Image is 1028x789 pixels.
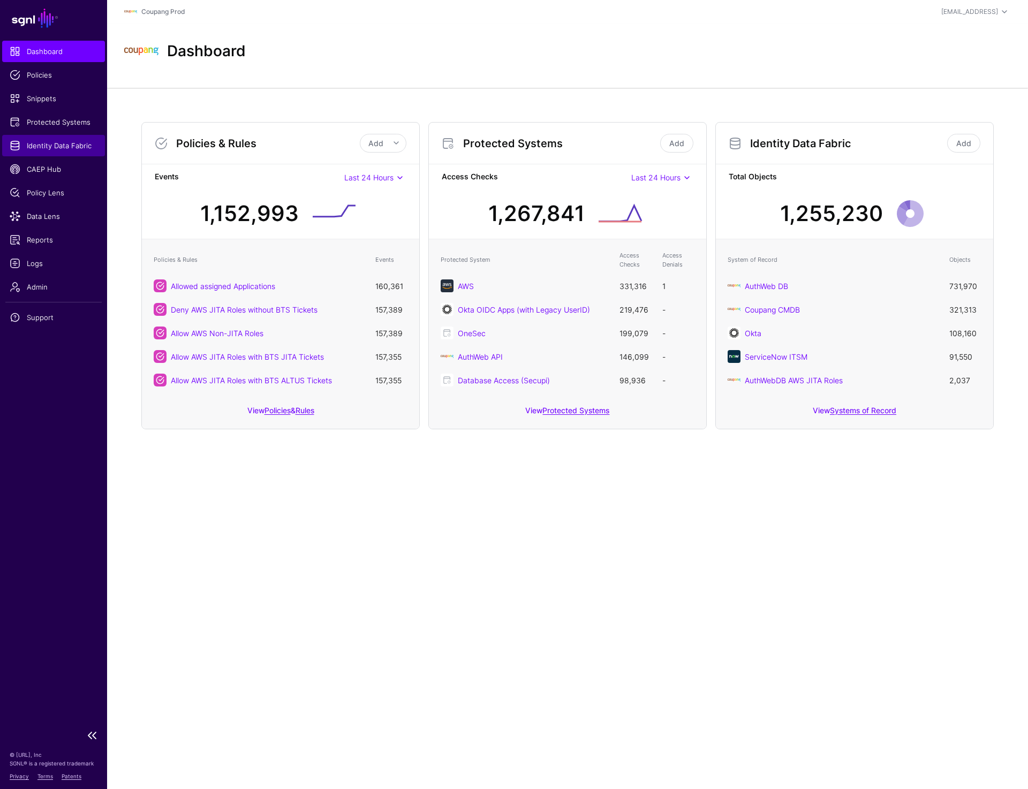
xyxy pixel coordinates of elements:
img: svg+xml;base64,PHN2ZyBpZD0iTG9nbyIgeG1sbnM9Imh0dHA6Ly93d3cudzMub3JnLzIwMDAvc3ZnIiB3aWR0aD0iMTIxLj... [124,5,137,18]
th: Objects [944,246,987,274]
a: Reports [2,229,105,251]
td: 157,355 [370,345,413,368]
a: Add [947,134,980,153]
td: - [657,321,700,345]
img: svg+xml;base64,PHN2ZyB3aWR0aD0iNjQiIGhlaWdodD0iNjQiIHZpZXdCb3g9IjAgMCA2NCA2NCIgZmlsbD0ibm9uZSIgeG... [728,327,740,339]
a: AWS [458,282,474,291]
a: Okta [745,329,761,338]
td: 2,037 [944,368,987,392]
a: Data Lens [2,206,105,227]
a: Identity Data Fabric [2,135,105,156]
th: Policies & Rules [148,246,370,274]
td: 157,355 [370,368,413,392]
td: 219,476 [614,298,657,321]
a: Policies [2,64,105,86]
td: 731,970 [944,274,987,298]
a: CAEP Hub [2,158,105,180]
a: Patents [62,773,81,779]
td: 331,316 [614,274,657,298]
h3: Protected Systems [463,137,658,150]
a: AuthWebDB AWS JITA Roles [745,376,843,385]
a: Allow AWS JITA Roles with BTS ALTUS Tickets [171,376,332,385]
img: svg+xml;base64,PHN2ZyBpZD0iTG9nbyIgeG1sbnM9Imh0dHA6Ly93d3cudzMub3JnLzIwMDAvc3ZnIiB3aWR0aD0iMTIxLj... [441,350,453,363]
img: svg+xml;base64,PHN2ZyB3aWR0aD0iNjQiIGhlaWdodD0iNjQiIHZpZXdCb3g9IjAgMCA2NCA2NCIgZmlsbD0ibm9uZSIgeG... [441,279,453,292]
td: 146,099 [614,345,657,368]
span: Last 24 Hours [344,173,394,182]
div: View [716,398,993,429]
div: 1,152,993 [200,198,299,230]
span: CAEP Hub [10,164,97,175]
div: View & [142,398,419,429]
a: Coupang CMDB [745,305,800,314]
a: AuthWeb DB [745,282,788,291]
h3: Policies & Rules [176,137,360,150]
a: Database Access (Secupi) [458,376,550,385]
a: Deny AWS JITA Roles without BTS Tickets [171,305,318,314]
img: svg+xml;base64,PHN2ZyBpZD0iTG9nbyIgeG1sbnM9Imh0dHA6Ly93d3cudzMub3JnLzIwMDAvc3ZnIiB3aWR0aD0iMTIxLj... [728,279,740,292]
strong: Total Objects [729,171,980,184]
td: 98,936 [614,368,657,392]
img: svg+xml;base64,PHN2ZyBpZD0iTG9nbyIgeG1sbnM9Imh0dHA6Ly93d3cudzMub3JnLzIwMDAvc3ZnIiB3aWR0aD0iMTIxLj... [728,303,740,316]
span: Identity Data Fabric [10,140,97,151]
td: 160,361 [370,274,413,298]
td: 321,313 [944,298,987,321]
a: Okta OIDC Apps (with Legacy UserID) [458,305,590,314]
td: 157,389 [370,298,413,321]
img: svg+xml;base64,PHN2ZyBpZD0iTG9nbyIgeG1sbnM9Imh0dHA6Ly93d3cudzMub3JnLzIwMDAvc3ZnIiB3aWR0aD0iMTIxLj... [124,34,158,69]
div: 1,267,841 [488,198,585,230]
span: Reports [10,234,97,245]
td: 199,079 [614,321,657,345]
img: svg+xml;base64,PHN2ZyBpZD0iTG9nbyIgeG1sbnM9Imh0dHA6Ly93d3cudzMub3JnLzIwMDAvc3ZnIiB3aWR0aD0iMTIxLj... [728,374,740,386]
span: Protected Systems [10,117,97,127]
a: Policy Lens [2,182,105,203]
img: svg+xml;base64,PHN2ZyB3aWR0aD0iNjQiIGhlaWdodD0iNjQiIHZpZXdCb3g9IjAgMCA2NCA2NCIgZmlsbD0ibm9uZSIgeG... [441,303,453,316]
h2: Dashboard [167,42,246,60]
span: Support [10,312,97,323]
td: 108,160 [944,321,987,345]
td: 91,550 [944,345,987,368]
a: SGNL [6,6,101,30]
strong: Access Checks [442,171,631,184]
p: SGNL® is a registered trademark [10,759,97,768]
h3: Identity Data Fabric [750,137,945,150]
th: Access Checks [614,246,657,274]
a: Dashboard [2,41,105,62]
span: Admin [10,282,97,292]
span: Logs [10,258,97,269]
span: Snippets [10,93,97,104]
span: Dashboard [10,46,97,57]
div: [EMAIL_ADDRESS] [941,7,998,17]
a: Allow AWS Non-JITA Roles [171,329,263,338]
span: Data Lens [10,211,97,222]
th: Events [370,246,413,274]
span: Last 24 Hours [631,173,681,182]
p: © [URL], Inc [10,750,97,759]
a: Protected Systems [542,406,609,415]
strong: Events [155,171,344,184]
a: Allowed assigned Applications [171,282,275,291]
th: Access Denials [657,246,700,274]
a: Logs [2,253,105,274]
a: Protected Systems [2,111,105,133]
div: 1,255,230 [780,198,883,230]
span: Policies [10,70,97,80]
a: Systems of Record [830,406,896,415]
td: - [657,368,700,392]
a: OneSec [458,329,486,338]
th: Protected System [435,246,614,274]
a: Coupang Prod [141,7,185,16]
td: - [657,298,700,321]
img: svg+xml;base64,PHN2ZyB3aWR0aD0iNjQiIGhlaWdodD0iNjQiIHZpZXdCb3g9IjAgMCA2NCA2NCIgZmlsbD0ibm9uZSIgeG... [728,350,740,363]
td: - [657,345,700,368]
a: Terms [37,773,53,779]
th: System of Record [722,246,944,274]
a: Allow AWS JITA Roles with BTS JITA Tickets [171,352,324,361]
a: Privacy [10,773,29,779]
a: Add [660,134,693,153]
a: Rules [296,406,314,415]
div: View [429,398,706,429]
a: Admin [2,276,105,298]
a: Snippets [2,88,105,109]
td: 157,389 [370,321,413,345]
a: AuthWeb API [458,352,503,361]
